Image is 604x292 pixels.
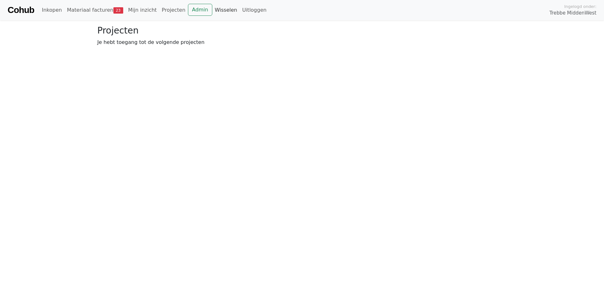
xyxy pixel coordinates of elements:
[549,9,596,17] span: Trebbe MiddenWest
[240,4,269,16] a: Uitloggen
[126,4,160,16] a: Mijn inzicht
[564,3,596,9] span: Ingelogd onder:
[188,4,212,16] a: Admin
[8,3,34,18] a: Cohub
[39,4,64,16] a: Inkopen
[97,39,507,46] p: Je hebt toegang tot de volgende projecten
[64,4,126,16] a: Materiaal facturen23
[159,4,188,16] a: Projecten
[97,25,507,36] h3: Projecten
[212,4,240,16] a: Wisselen
[113,7,123,14] span: 23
